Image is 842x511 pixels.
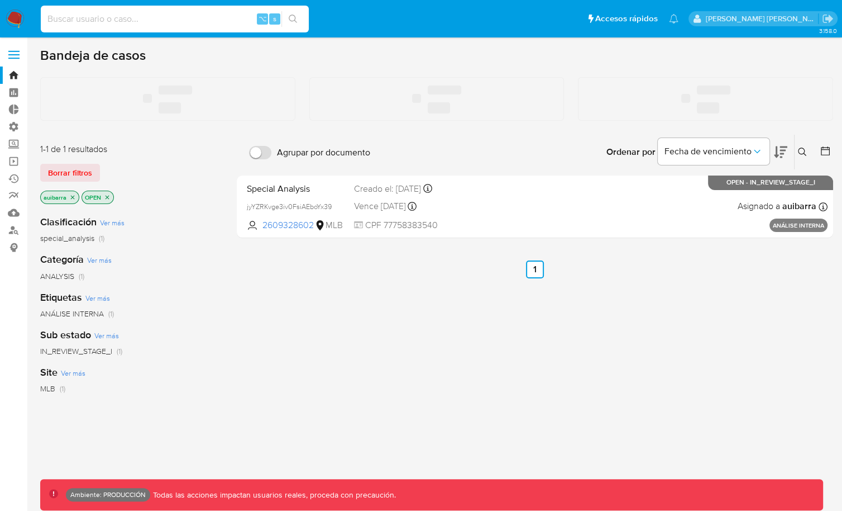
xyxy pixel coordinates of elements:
span: ⌥ [258,13,266,24]
a: Salir [822,13,834,25]
p: mauro.ibarra@mercadolibre.com [706,13,819,24]
input: Buscar usuario o caso... [41,12,309,26]
p: Ambiente: PRODUCCIÓN [70,493,146,497]
span: Accesos rápidos [595,13,658,25]
p: Todas las acciones impactan usuarios reales, proceda con precaución. [150,490,396,500]
a: Notificaciones [669,14,678,23]
span: s [273,13,276,24]
button: search-icon [281,11,304,27]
